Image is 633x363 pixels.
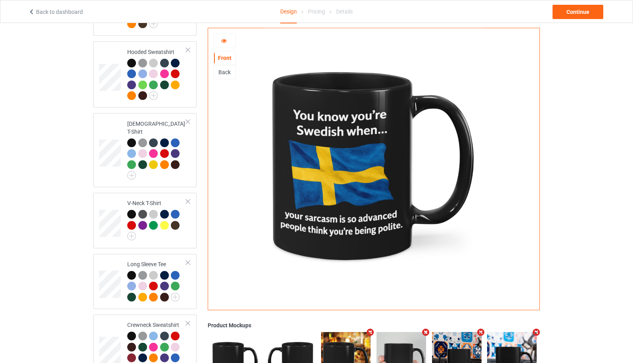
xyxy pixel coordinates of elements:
[208,321,540,329] div: Product Mockups
[149,19,158,28] img: svg+xml;base64,PD94bWwgdmVyc2lvbj0iMS4wIiBlbmNvZGluZz0iVVRGLTgiPz4KPHN2ZyB3aWR0aD0iMjJweCIgaGVpZ2...
[171,293,180,302] img: svg+xml;base64,PD94bWwgdmVyc2lvbj0iMS4wIiBlbmNvZGluZz0iVVRGLTgiPz4KPHN2ZyB3aWR0aD0iMjJweCIgaGVpZ2...
[214,54,235,62] div: Front
[365,328,375,336] i: Remove mockup
[127,171,136,180] img: svg+xml;base64,PD94bWwgdmVyc2lvbj0iMS4wIiBlbmNvZGluZz0iVVRGLTgiPz4KPHN2ZyB3aWR0aD0iMjJweCIgaGVpZ2...
[308,0,325,23] div: Pricing
[93,41,197,108] div: Hooded Sweatshirt
[553,5,603,19] div: Continue
[149,91,158,100] img: svg+xml;base64,PD94bWwgdmVyc2lvbj0iMS4wIiBlbmNvZGluZz0iVVRGLTgiPz4KPHN2ZyB3aWR0aD0iMjJweCIgaGVpZ2...
[93,254,197,309] div: Long Sleeve Tee
[532,328,541,336] i: Remove mockup
[93,193,197,248] div: V-Neck T-Shirt
[476,328,486,336] i: Remove mockup
[127,232,136,240] img: svg+xml;base64,PD94bWwgdmVyc2lvbj0iMS4wIiBlbmNvZGluZz0iVVRGLTgiPz4KPHN2ZyB3aWR0aD0iMjJweCIgaGVpZ2...
[127,199,186,238] div: V-Neck T-Shirt
[127,48,186,100] div: Hooded Sweatshirt
[28,9,83,15] a: Back to dashboard
[93,113,197,187] div: [DEMOGRAPHIC_DATA] T-Shirt
[421,328,430,336] i: Remove mockup
[127,260,186,301] div: Long Sleeve Tee
[280,0,297,23] div: Design
[127,120,186,177] div: [DEMOGRAPHIC_DATA] T-Shirt
[214,68,235,76] div: Back
[336,0,353,23] div: Details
